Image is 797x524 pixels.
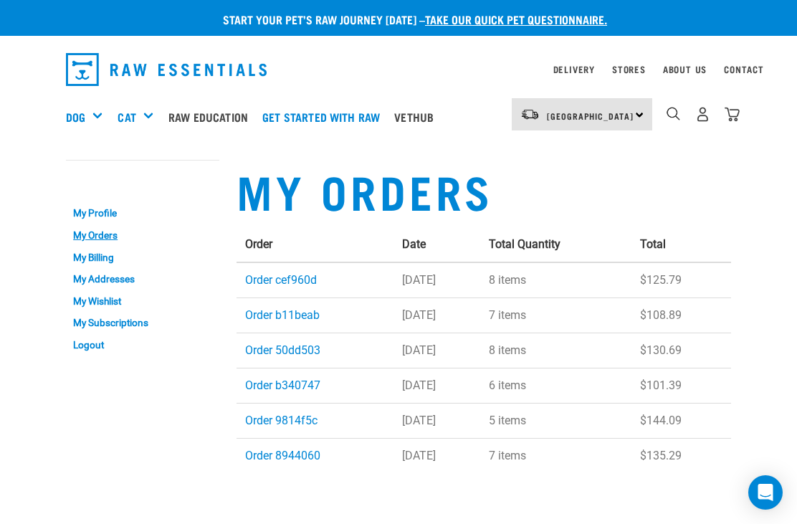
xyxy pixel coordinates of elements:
td: [DATE] [393,438,480,473]
span: [GEOGRAPHIC_DATA] [547,113,634,118]
img: Raw Essentials Logo [66,53,267,86]
a: My Addresses [66,268,219,290]
a: Order 50dd503 [245,343,320,357]
a: My Orders [66,224,219,247]
td: $130.69 [631,333,731,368]
td: $144.09 [631,403,731,438]
a: My Subscriptions [66,313,219,335]
a: My Wishlist [66,290,219,313]
td: [DATE] [393,403,480,438]
a: Stores [612,67,646,72]
td: 8 items [480,262,631,298]
a: My Profile [66,203,219,225]
a: Delivery [553,67,595,72]
a: Order b11beab [245,308,320,322]
a: Order 8944060 [245,449,320,462]
td: 7 items [480,438,631,473]
th: Total [631,227,731,262]
a: Order 9814f5c [245,414,318,427]
td: [DATE] [393,262,480,298]
td: [DATE] [393,297,480,333]
td: [DATE] [393,368,480,403]
a: Order cef960d [245,273,317,287]
img: van-moving.png [520,108,540,121]
a: Vethub [391,88,444,146]
td: 7 items [480,297,631,333]
img: home-icon@2x.png [725,107,740,122]
td: [DATE] [393,333,480,368]
td: $125.79 [631,262,731,298]
td: $101.39 [631,368,731,403]
td: 5 items [480,403,631,438]
img: user.png [695,107,710,122]
td: $135.29 [631,438,731,473]
a: take our quick pet questionnaire. [425,16,607,22]
h1: My Orders [237,164,731,216]
a: Cat [118,108,135,125]
td: $108.89 [631,297,731,333]
a: Get started with Raw [259,88,391,146]
td: 8 items [480,333,631,368]
a: My Billing [66,247,219,269]
img: home-icon-1@2x.png [667,107,680,120]
td: 6 items [480,368,631,403]
a: Logout [66,334,219,356]
th: Total Quantity [480,227,631,262]
th: Order [237,227,393,262]
a: About Us [663,67,707,72]
th: Date [393,227,480,262]
nav: dropdown navigation [54,47,743,92]
div: Open Intercom Messenger [748,475,783,510]
a: Contact [724,67,764,72]
a: Order b340747 [245,378,320,392]
a: My Account [66,174,135,181]
a: Raw Education [165,88,259,146]
a: Dog [66,108,85,125]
